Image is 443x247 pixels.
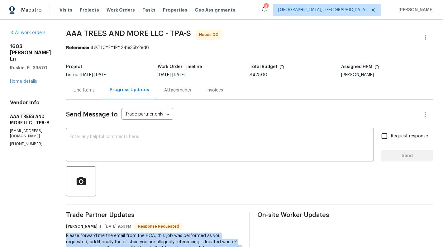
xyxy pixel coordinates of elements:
[80,73,107,77] span: -
[10,31,45,35] a: All work orders
[60,7,72,13] span: Visits
[158,65,202,69] h5: Work Order Timeline
[136,223,182,230] span: Response Requested
[66,30,191,37] span: AAA TREES AND MORE LLC - TPA-S
[66,45,433,51] div: 4JKT1CYEY1PY2-be35b2ed6
[164,87,191,93] div: Attachments
[10,141,51,147] p: [PHONE_NUMBER]
[10,128,51,139] p: [EMAIL_ADDRESS][DOMAIN_NAME]
[110,87,149,93] div: Progress Updates
[66,73,107,77] span: Listed
[279,65,284,73] span: The total cost of line items that have been proposed by Opendoor. This sum includes line items th...
[66,46,89,50] b: Reference:
[66,212,242,218] span: Trade Partner Updates
[341,65,373,69] h5: Assigned HPM
[374,65,379,73] span: The hpm assigned to this work order.
[121,110,173,120] div: Trade partner only
[158,73,171,77] span: [DATE]
[199,32,221,38] span: Needs QC
[142,8,155,12] span: Tasks
[66,65,82,69] h5: Project
[163,7,187,13] span: Properties
[94,73,107,77] span: [DATE]
[250,65,278,69] h5: Total Budget
[66,223,101,230] h6: [PERSON_NAME] II
[80,73,93,77] span: [DATE]
[10,100,51,106] h4: Vendor Info
[391,133,428,140] span: Request response
[10,43,51,62] h2: 1603 [PERSON_NAME] Ln
[173,73,186,77] span: [DATE]
[396,7,434,13] span: [PERSON_NAME]
[80,7,99,13] span: Projects
[250,73,267,77] span: $475.00
[10,65,51,71] h5: Ruskin, FL 33570
[21,7,42,13] span: Maestro
[10,113,51,126] h5: AAA TREES AND MORE LLC - TPA-S
[10,79,37,84] a: Home details
[105,223,131,230] span: [DATE] 9:53 PM
[278,7,367,13] span: [GEOGRAPHIC_DATA], [GEOGRAPHIC_DATA]
[257,212,433,218] span: On-site Worker Updates
[264,4,268,10] div: 3
[341,73,433,77] div: [PERSON_NAME]
[206,87,223,93] div: Invoices
[107,7,135,13] span: Work Orders
[74,87,95,93] div: Line Items
[158,73,186,77] span: -
[195,7,235,13] span: Geo Assignments
[66,111,118,118] span: Send Message to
